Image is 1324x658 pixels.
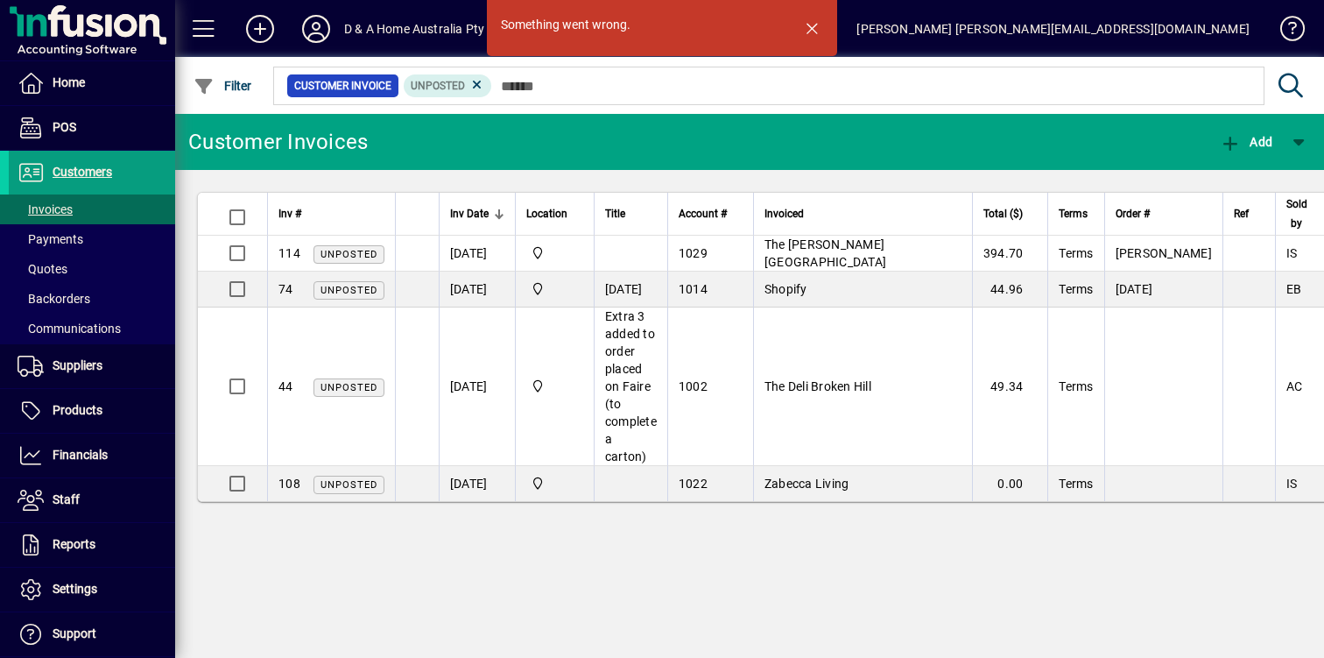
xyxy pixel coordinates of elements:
[53,492,80,506] span: Staff
[9,389,175,433] a: Products
[278,477,300,491] span: 108
[605,309,657,463] span: Extra 3 added to order placed on Faire (to complete a carton)
[9,61,175,105] a: Home
[1215,126,1277,158] button: Add
[18,292,90,306] span: Backorders
[605,282,643,296] span: [DATE]
[53,582,97,596] span: Settings
[1116,282,1153,296] span: [DATE]
[1059,282,1093,296] span: Terms
[53,626,96,640] span: Support
[972,272,1048,308] td: 44.96
[9,224,175,254] a: Payments
[1286,195,1323,233] div: Sold by
[9,106,175,150] a: POS
[1234,204,1264,223] div: Ref
[278,246,300,260] span: 114
[53,403,102,417] span: Products
[9,434,175,478] a: Financials
[605,204,657,223] div: Title
[53,358,102,372] span: Suppliers
[9,478,175,522] a: Staff
[1220,135,1272,149] span: Add
[189,70,257,102] button: Filter
[9,612,175,656] a: Support
[1234,204,1249,223] span: Ref
[526,279,583,299] span: D & A Home Australia Pty Ltd
[9,254,175,284] a: Quotes
[764,379,871,393] span: The Deli Broken Hill
[679,204,743,223] div: Account #
[764,282,807,296] span: Shopify
[526,377,583,396] span: D & A Home Australia Pty Ltd
[9,568,175,612] a: Settings
[9,284,175,314] a: Backorders
[1286,379,1303,393] span: AC
[1059,477,1093,491] span: Terms
[1286,477,1298,491] span: IS
[320,285,377,296] span: Unposted
[605,204,625,223] span: Title
[278,379,293,393] span: 44
[679,379,708,393] span: 1002
[294,77,391,95] span: Customer Invoice
[188,128,368,156] div: Customer Invoices
[526,244,583,263] span: D & A Home Australia Pty Ltd
[856,15,1250,43] div: [PERSON_NAME] [PERSON_NAME][EMAIL_ADDRESS][DOMAIN_NAME]
[439,272,515,308] td: [DATE]
[9,523,175,567] a: Reports
[18,202,73,216] span: Invoices
[404,74,492,97] mat-chip: Customer Invoice Status: Unposted
[411,80,465,92] span: Unposted
[1267,4,1302,60] a: Knowledge Base
[9,195,175,224] a: Invoices
[18,232,83,246] span: Payments
[278,282,293,296] span: 74
[320,249,377,260] span: Unposted
[9,344,175,388] a: Suppliers
[679,246,708,260] span: 1029
[450,204,489,223] span: Inv Date
[288,13,344,45] button: Profile
[1286,246,1298,260] span: IS
[1286,282,1302,296] span: EB
[526,474,583,493] span: D & A Home Australia Pty Ltd
[344,15,506,43] div: D & A Home Australia Pty Ltd
[1116,246,1212,260] span: [PERSON_NAME]
[679,477,708,491] span: 1022
[526,204,567,223] span: Location
[1059,379,1093,393] span: Terms
[278,204,384,223] div: Inv #
[1116,204,1212,223] div: Order #
[320,479,377,491] span: Unposted
[320,382,377,393] span: Unposted
[983,204,1023,223] span: Total ($)
[232,13,288,45] button: Add
[1059,246,1093,260] span: Terms
[439,308,515,466] td: [DATE]
[53,75,85,89] span: Home
[972,236,1048,272] td: 394.70
[450,204,504,223] div: Inv Date
[972,308,1048,466] td: 49.34
[439,236,515,272] td: [DATE]
[18,262,67,276] span: Quotes
[764,477,849,491] span: Zabecca Living
[679,282,708,296] span: 1014
[764,237,886,269] span: The [PERSON_NAME][GEOGRAPHIC_DATA]
[9,314,175,343] a: Communications
[18,322,121,336] span: Communications
[53,120,76,134] span: POS
[53,165,112,179] span: Customers
[53,448,108,462] span: Financials
[1286,195,1307,233] span: Sold by
[194,79,252,93] span: Filter
[764,204,804,223] span: Invoiced
[679,204,727,223] span: Account #
[1116,204,1150,223] span: Order #
[53,537,95,551] span: Reports
[278,204,301,223] span: Inv #
[1059,204,1088,223] span: Terms
[526,204,583,223] div: Location
[764,204,961,223] div: Invoiced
